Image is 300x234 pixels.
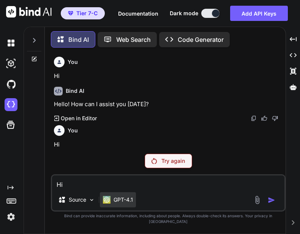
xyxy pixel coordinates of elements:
[251,115,257,121] img: copy
[76,10,98,17] span: Tier 7-C
[161,157,185,165] p: Try again
[68,127,78,134] h6: You
[178,35,224,44] p: Code Generator
[68,35,89,44] p: Bind AI
[103,196,111,204] img: GPT-4.1
[5,210,17,223] img: settings
[61,115,97,122] p: Open in Editor
[6,6,52,18] img: Bind AI
[54,100,284,109] p: Hello! How can I assist you [DATE]?
[5,78,17,91] img: githubDark
[69,196,86,204] p: Source
[116,35,151,44] p: Web Search
[152,158,157,164] img: Retry
[253,196,262,204] img: attachment
[261,115,267,121] img: like
[272,115,278,121] img: dislike
[268,196,275,204] img: icon
[61,7,105,19] button: premiumTier 7-C
[54,140,284,149] p: Hi
[51,213,286,224] p: Bind can provide inaccurate information, including about people. Always double-check its answers....
[5,98,17,111] img: cloudideIcon
[88,197,95,203] img: Pick Models
[68,58,78,66] h6: You
[54,72,284,81] p: Hi
[68,11,73,16] img: premium
[114,196,133,204] p: GPT-4.1
[170,10,198,17] span: Dark mode
[118,10,158,18] button: Documentation
[5,37,17,49] img: darkChat
[230,6,288,21] button: Add API Keys
[5,57,17,70] img: darkAi-studio
[66,87,84,95] h6: Bind AI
